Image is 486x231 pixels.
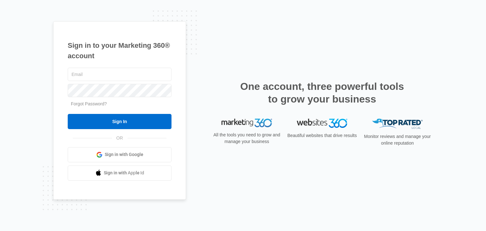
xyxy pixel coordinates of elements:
a: Sign in with Apple Id [68,165,171,181]
input: Sign In [68,114,171,129]
span: OR [112,135,128,141]
h1: Sign in to your Marketing 360® account [68,40,171,61]
span: Sign in with Google [105,151,143,158]
img: Websites 360 [297,119,347,128]
p: Beautiful websites that drive results [287,132,358,139]
input: Email [68,68,171,81]
img: Top Rated Local [372,119,423,129]
span: Sign in with Apple Id [104,170,144,176]
h2: One account, three powerful tools to grow your business [238,80,406,105]
p: Monitor reviews and manage your online reputation [362,133,433,147]
p: All the tools you need to grow and manage your business [211,132,282,145]
a: Sign in with Google [68,147,171,162]
a: Forgot Password? [71,101,107,106]
img: Marketing 360 [221,119,272,128]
